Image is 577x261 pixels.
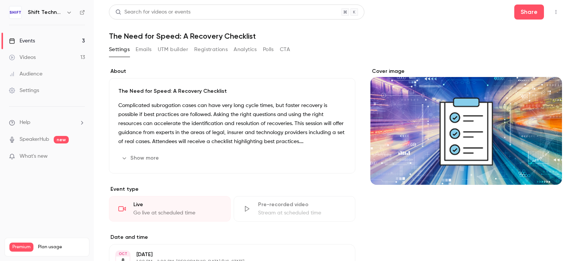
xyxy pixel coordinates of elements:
button: Show more [118,152,163,164]
img: Shift Technology [9,6,21,18]
label: About [109,68,355,75]
button: Polls [263,44,274,56]
h1: The Need for Speed: A Recovery Checklist [109,32,562,41]
section: Cover image [370,68,562,185]
button: Emails [136,44,151,56]
div: Videos [9,54,36,61]
button: UTM builder [158,44,188,56]
div: Audience [9,70,42,78]
span: What's new [20,152,48,160]
span: Premium [9,243,33,252]
li: help-dropdown-opener [9,119,85,127]
span: Help [20,119,30,127]
div: OCT [116,251,130,256]
button: Settings [109,44,130,56]
div: Live [133,201,221,208]
div: Stream at scheduled time [258,209,346,217]
button: Share [514,5,544,20]
p: Complicated subrogation cases can have very long cycle times, but faster recovery is possible if ... [118,101,346,146]
button: CTA [280,44,290,56]
button: Registrations [194,44,228,56]
div: Go live at scheduled time [133,209,221,217]
div: Pre-recorded video [258,201,346,208]
label: Cover image [370,68,562,75]
p: [DATE] [136,251,316,258]
label: Date and time [109,234,355,241]
div: LiveGo live at scheduled time [109,196,231,222]
span: Plan usage [38,244,85,250]
button: Analytics [234,44,257,56]
div: Search for videos or events [115,8,190,16]
iframe: Noticeable Trigger [76,153,85,160]
p: The Need for Speed: A Recovery Checklist [118,88,346,95]
p: Event type [109,186,355,193]
div: Events [9,37,35,45]
span: new [54,136,69,143]
div: Pre-recorded videoStream at scheduled time [234,196,355,222]
h6: Shift Technology [28,9,63,16]
a: SpeakerHub [20,136,49,143]
div: Settings [9,87,39,94]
